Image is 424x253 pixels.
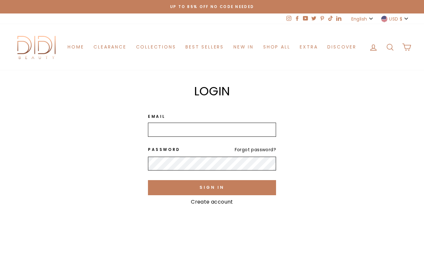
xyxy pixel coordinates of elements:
label: Email [148,113,276,119]
img: Didi Beauty Co. [13,34,61,60]
a: Collections [131,41,181,53]
a: Home [63,41,89,53]
a: Best Sellers [181,41,229,53]
span: Up to 85% off NO CODE NEEDED [170,4,254,9]
span: English [351,15,367,22]
a: Forgot password? [235,147,276,153]
button: USD $ [379,13,411,24]
button: Sign In [148,180,276,195]
a: Shop All [258,41,295,53]
a: New in [229,41,258,53]
ul: Primary [63,41,361,53]
a: Clearance [89,41,131,53]
a: Discover [322,41,361,53]
span: USD $ [389,15,402,22]
button: English [349,13,376,24]
a: Create account [191,198,233,205]
h1: Login [148,85,276,97]
a: Extra [295,41,322,53]
label: Password [148,146,208,153]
